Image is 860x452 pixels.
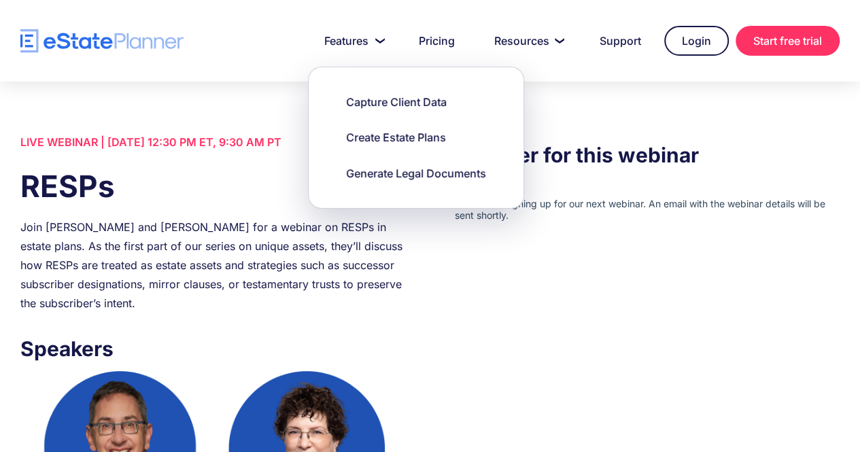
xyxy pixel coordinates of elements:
div: Capture Client Data [346,94,447,109]
div: Create Estate Plans [346,130,446,145]
a: Resources [478,27,577,54]
h3: Speakers [20,333,405,364]
div: LIVE WEBINAR | [DATE] 12:30 PM ET, 9:30 AM PT [20,133,405,152]
a: Support [583,27,657,54]
a: Pricing [402,27,471,54]
iframe: Form 0 [455,198,840,440]
div: Generate Legal Documents [346,166,486,181]
a: Features [308,27,396,54]
a: Start free trial [736,26,840,56]
a: Create Estate Plans [329,123,463,152]
a: Generate Legal Documents [329,159,503,188]
h1: RESPs [20,165,405,207]
a: Capture Client Data [329,88,464,116]
a: home [20,29,184,53]
h3: Register for this webinar [455,139,840,171]
div: Join [PERSON_NAME] and [PERSON_NAME] for a webinar on RESPs in estate plans. As the first part of... [20,218,405,313]
a: Login [664,26,729,56]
